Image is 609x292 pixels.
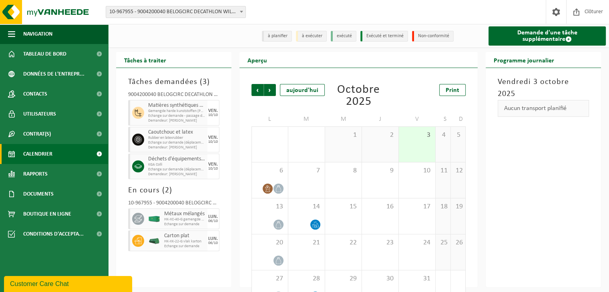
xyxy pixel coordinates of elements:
[256,202,284,211] span: 13
[148,140,205,145] span: Echange sur demande (déplacement exclu)
[326,84,392,108] div: Octobre 2025
[208,236,218,241] div: LUN.
[329,238,358,247] span: 22
[116,52,174,68] h2: Tâches à traiter
[280,84,325,96] div: aujourd'hui
[23,44,66,64] span: Tableau de bord
[440,166,446,175] span: 11
[366,202,394,211] span: 16
[440,131,446,140] span: 4
[148,136,205,140] span: Rubber en latexrubber
[262,31,292,42] li: à planifier
[128,184,219,196] h3: En cours ( )
[498,100,589,117] div: Aucun transport planifié
[325,112,362,126] td: M
[128,92,219,100] div: 9004200040 BELOGCIRC DECATHLON WILLEBROEK
[148,114,205,118] span: Echange sur demande - passage dans une tournée fixe (traitement inclus)
[366,131,394,140] span: 2
[403,202,431,211] span: 17
[440,238,446,247] span: 25
[264,84,276,96] span: Suivant
[164,217,205,222] span: HK-XC-40-G gemengde metalen
[4,274,134,292] iframe: chat widget
[148,118,205,123] span: Demandeur: [PERSON_NAME]
[329,202,358,211] span: 15
[164,222,205,227] span: Echange sur demande
[208,219,218,223] div: 06/10
[239,52,275,68] h2: Aperçu
[329,166,358,175] span: 8
[164,233,205,239] span: Carton plat
[256,166,284,175] span: 6
[292,238,321,247] span: 21
[208,135,218,140] div: VEN.
[23,224,84,244] span: Conditions d'accepta...
[292,274,321,283] span: 28
[366,274,394,283] span: 30
[296,31,327,42] li: à exécuter
[256,274,284,283] span: 27
[203,78,207,86] span: 3
[362,112,399,126] td: J
[412,31,454,42] li: Non-conformité
[208,214,218,219] div: LUN.
[455,131,462,140] span: 5
[331,31,356,42] li: exécuté
[288,112,325,126] td: M
[208,140,218,144] div: 10/10
[208,162,218,167] div: VEN.
[148,145,205,150] span: Demandeur: [PERSON_NAME]
[360,31,408,42] li: Exécuté et terminé
[164,211,205,217] span: Métaux mélangés
[148,102,205,109] span: Matières synthétiques durs mélangées (PE, PP et PVC), recyclables (industriel)
[403,274,431,283] span: 31
[436,112,450,126] td: S
[23,24,52,44] span: Navigation
[403,131,431,140] span: 3
[23,64,84,84] span: Données de l'entrepr...
[455,166,462,175] span: 12
[366,238,394,247] span: 23
[439,84,466,96] a: Print
[455,202,462,211] span: 19
[23,164,48,184] span: Rapports
[148,238,160,244] img: HK-XK-22-GN-00
[148,216,160,222] img: HK-XC-40-GN-00
[256,238,284,247] span: 20
[329,274,358,283] span: 29
[106,6,245,18] span: 10-967955 - 9004200040 BELOGCIRC DECATHLON WILLEBROEK - WILLEBROEK
[403,238,431,247] span: 24
[208,167,218,171] div: 10/10
[23,124,51,144] span: Contrat(s)
[208,113,218,117] div: 10/10
[148,156,205,162] span: Déchets d'équipements électriques et électroniques - Sans tubes cathodiques
[23,84,47,104] span: Contacts
[440,202,446,211] span: 18
[148,109,205,114] span: Gemengde harde kunststoffen (PE, PP en PVC), recycl. (indust
[23,184,54,204] span: Documents
[148,172,205,177] span: Demandeur: [PERSON_NAME]
[251,112,288,126] td: L
[329,131,358,140] span: 1
[148,167,205,172] span: Echange sur demande (déplacement exclu)
[23,204,71,224] span: Boutique en ligne
[488,26,606,46] a: Demande d'une tâche supplémentaire
[128,200,219,208] div: 10-967955 - 9004200040 BELOGCIRC DECATHLON WILLEBROEK - WILLEBROEK
[165,186,169,194] span: 2
[251,84,263,96] span: Précédent
[164,239,205,244] span: HK-XK-22-G vlak karton
[23,104,56,124] span: Utilisateurs
[366,166,394,175] span: 9
[451,112,466,126] td: D
[486,52,562,68] h2: Programme journalier
[446,87,459,94] span: Print
[292,202,321,211] span: 14
[23,144,52,164] span: Calendrier
[164,244,205,249] span: Echange sur demande
[208,241,218,245] div: 06/10
[148,162,205,167] span: KGA Colli
[399,112,436,126] td: V
[292,166,321,175] span: 7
